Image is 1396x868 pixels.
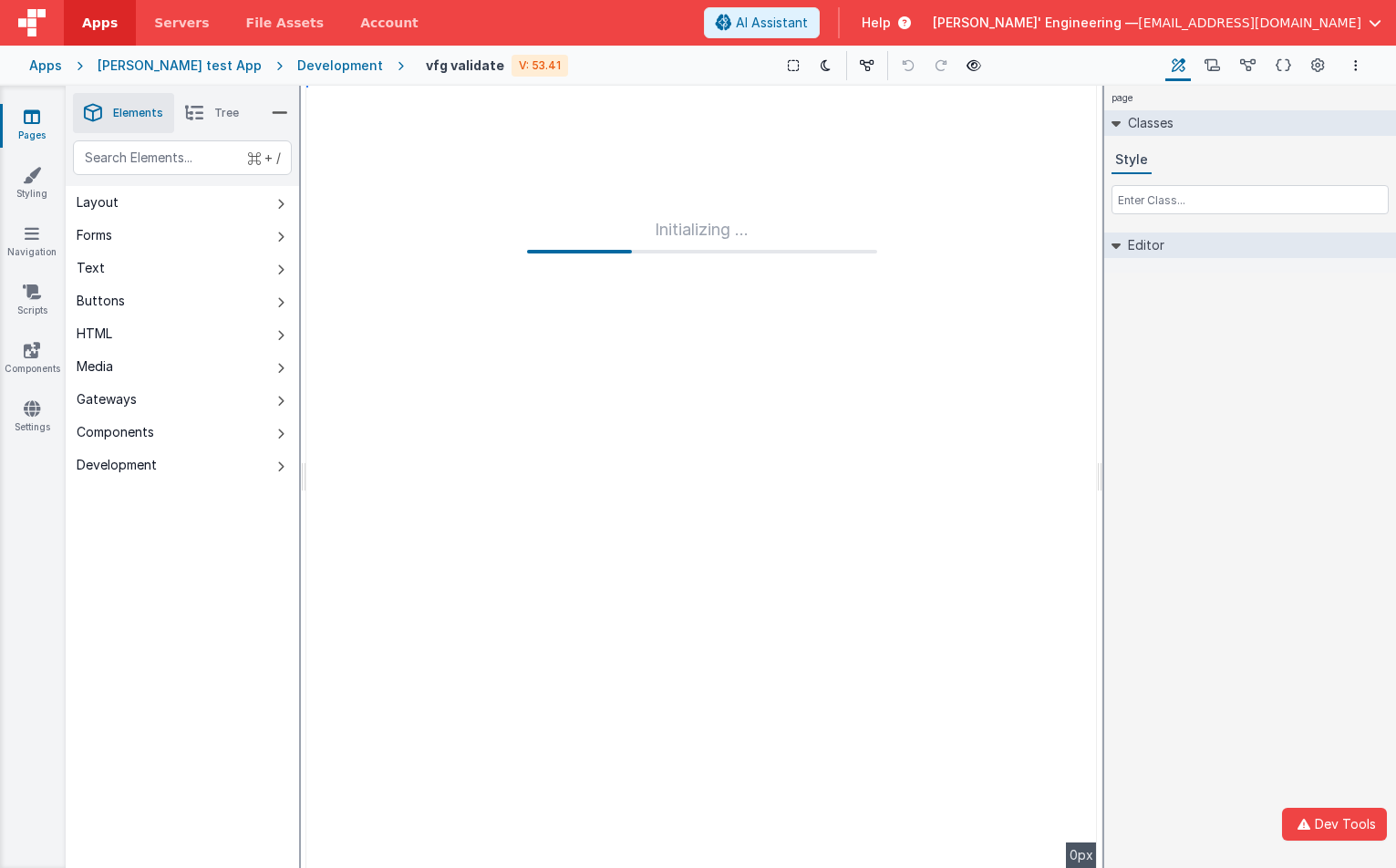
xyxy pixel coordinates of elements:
div: Development [77,456,157,474]
span: Apps [82,14,118,32]
button: Forms [66,219,299,252]
h2: Classes [1121,110,1174,136]
button: Components [66,416,299,449]
button: AI Assistant [704,7,820,38]
button: [PERSON_NAME]' Engineering — [EMAIL_ADDRESS][DOMAIN_NAME] [933,14,1381,32]
div: Layout [77,193,119,212]
div: Components [77,423,154,441]
div: V: 53.41 [512,55,568,77]
button: Text [66,252,299,284]
span: AI Assistant [736,14,808,32]
h4: page [1104,86,1141,110]
span: [PERSON_NAME]' Engineering — [933,14,1138,32]
span: File Assets [246,14,325,32]
span: Servers [154,14,209,32]
div: [PERSON_NAME] test App [98,57,262,75]
button: Layout [66,186,299,219]
div: Buttons [77,292,125,310]
button: Media [66,350,299,383]
span: [EMAIL_ADDRESS][DOMAIN_NAME] [1138,14,1361,32]
h4: vfg validate [426,58,504,72]
button: Development [66,449,299,481]
div: Gateways [77,390,137,408]
h2: Editor [1121,232,1164,258]
button: Style [1112,147,1152,174]
div: Development [297,57,383,75]
span: Help [862,14,891,32]
button: HTML [66,317,299,350]
button: Gateways [66,383,299,416]
div: HTML [77,325,112,343]
div: --> [306,86,1097,868]
div: Initializing ... [527,217,877,253]
button: Dev Tools [1282,808,1387,841]
span: + / [248,140,281,175]
div: Media [77,357,113,376]
button: Options [1345,55,1367,77]
button: Buttons [66,284,299,317]
div: Apps [29,57,62,75]
div: 0px [1066,842,1097,868]
div: Text [77,259,105,277]
span: Elements [113,106,163,120]
input: Search Elements... [73,140,292,175]
span: Tree [214,106,239,120]
input: Enter Class... [1112,185,1389,214]
div: Forms [77,226,112,244]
